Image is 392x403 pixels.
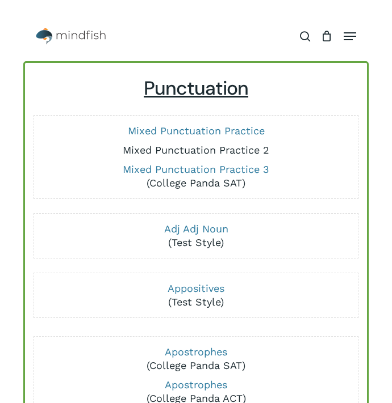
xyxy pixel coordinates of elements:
[168,282,224,294] a: Appositives
[37,282,355,309] p: (Test Style)
[123,163,269,175] a: Mixed Punctuation Practice 3
[165,379,227,391] a: Apostrophes
[37,222,355,249] p: (Test Style)
[317,328,376,387] iframe: Chatbot
[165,346,227,358] a: Apostrophes
[37,163,355,190] p: (College Panda SAT)
[123,144,269,156] a: Mixed Punctuation Practice 2
[36,28,106,45] img: Mindfish Test Prep & Academics
[144,76,248,100] u: Punctuation
[37,345,355,372] p: (College Panda SAT)
[23,22,368,50] header: Main Menu
[128,125,265,137] a: Mixed Punctuation Practice
[344,31,356,42] a: Navigation Menu
[316,22,338,50] a: Cart
[164,223,228,235] a: Adj Adj Noun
